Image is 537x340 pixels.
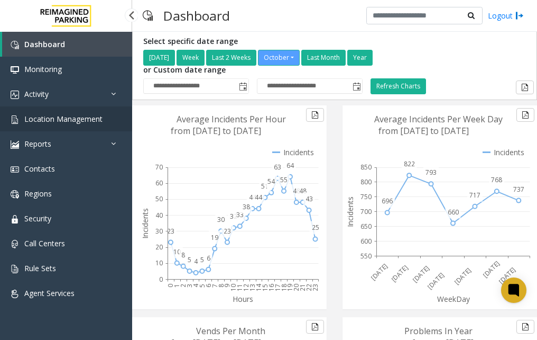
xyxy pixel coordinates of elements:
span: Location Management [24,114,103,124]
text: 850 [360,163,372,172]
text: 550 [360,251,372,260]
text: 717 [469,191,480,200]
text: 19 [211,232,218,241]
text: [DATE] [411,263,431,284]
img: pageIcon [143,3,153,29]
text: 15 [261,284,270,291]
span: Call Centers [24,238,65,248]
text: 50 [155,194,163,203]
text: 10 [155,258,163,267]
text: 21 [298,284,307,291]
text: 700 [360,207,372,216]
text: 8 [181,250,185,260]
text: 737 [513,184,524,193]
text: [DATE] [369,262,390,282]
text: 55 [280,175,288,184]
text: [DATE] [497,265,517,285]
text: 22 [304,284,313,291]
button: Week [177,50,205,66]
button: Export to pdf [306,320,324,334]
text: 10 [229,284,238,291]
text: 32 [230,212,237,221]
text: Incidents [345,196,355,227]
text: 8 [217,284,226,288]
text: 10 [173,247,181,256]
text: Problems In Year [404,325,473,337]
text: [DATE] [481,259,502,280]
text: 38 [243,202,250,211]
button: Refresh Charts [371,78,426,94]
img: 'icon' [11,140,19,149]
a: Dashboard [2,32,132,57]
text: 30 [155,227,163,236]
text: 14 [254,283,263,291]
button: Last 2 Weeks [206,50,256,66]
text: 822 [404,159,415,168]
text: 4 [191,283,200,288]
text: 44 [249,193,257,202]
text: 23 [167,226,174,235]
button: Year [347,50,373,66]
img: 'icon' [11,265,19,273]
span: Security [24,213,51,223]
img: 'icon' [11,290,19,298]
text: 70 [155,163,163,172]
text: 768 [491,175,502,184]
text: from [DATE] to [DATE] [378,125,469,137]
text: 5 [198,284,207,288]
img: 'icon' [11,240,19,248]
text: Incidents [140,208,150,239]
text: 18 [280,284,289,291]
text: 1 [172,284,181,288]
text: [DATE] [389,263,410,284]
text: 25 [312,223,319,232]
text: 750 [360,192,372,201]
text: 54 [267,177,275,186]
text: 19 [285,284,294,291]
img: logout [515,10,524,21]
img: 'icon' [11,165,19,174]
button: Last Month [301,50,346,66]
text: Vends Per Month [196,325,265,337]
a: Logout [488,10,524,21]
text: 13 [248,284,257,291]
text: 60 [155,178,163,187]
text: 20 [155,243,163,252]
text: 7 [210,284,219,288]
span: Regions [24,189,52,199]
text: WeekDay [437,294,470,304]
text: Hours [233,294,253,304]
img: 'icon' [11,91,19,99]
text: 43 [305,194,313,203]
button: [DATE] [143,50,175,66]
text: 64 [286,160,294,169]
text: from [DATE] to [DATE] [171,125,261,137]
img: 'icon' [11,190,19,199]
text: 6 [207,254,210,263]
text: 23 [224,226,231,235]
button: Export to pdf [516,320,534,334]
span: Rule Sets [24,263,56,273]
img: 'icon' [11,215,19,223]
text: 20 [292,284,301,291]
text: 17 [273,284,282,291]
span: Contacts [24,164,55,174]
button: Export to pdf [306,108,324,122]
text: 800 [360,177,372,186]
span: Dashboard [24,39,65,49]
text: 660 [448,207,459,216]
text: 793 [425,168,437,177]
text: 600 [360,236,372,245]
text: [DATE] [425,271,446,291]
text: 16 [267,284,276,291]
text: 5 [188,255,191,264]
text: 11 [235,284,244,291]
text: Average Incidents Per Hour [177,113,286,125]
text: 48 [299,186,307,195]
text: 51 [261,182,268,191]
text: 650 [360,221,372,230]
button: Export to pdf [516,108,534,122]
text: 4 [194,257,198,266]
span: Reports [24,139,51,149]
img: 'icon' [11,66,19,74]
